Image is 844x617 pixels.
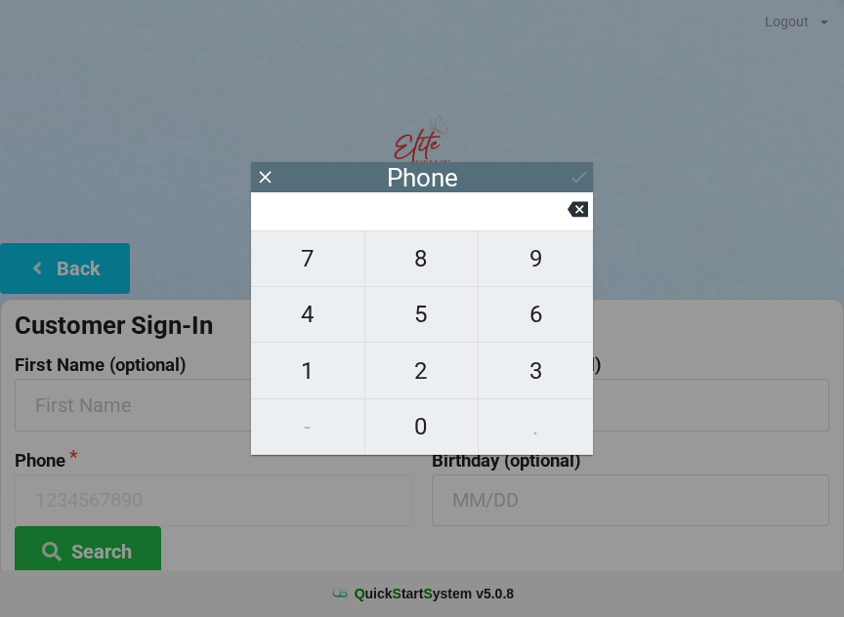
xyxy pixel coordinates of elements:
[251,343,365,398] button: 1
[479,294,593,335] span: 6
[479,343,593,398] button: 3
[365,399,480,455] button: 0
[479,230,593,287] button: 9
[251,350,364,391] span: 1
[365,230,480,287] button: 8
[365,238,479,279] span: 8
[365,350,479,391] span: 2
[365,294,479,335] span: 5
[251,287,365,343] button: 4
[387,168,458,187] div: Phone
[479,350,593,391] span: 3
[479,287,593,343] button: 6
[251,238,364,279] span: 7
[479,238,593,279] span: 9
[365,287,480,343] button: 5
[365,406,479,447] span: 0
[251,230,365,287] button: 7
[365,343,480,398] button: 2
[251,294,364,335] span: 4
